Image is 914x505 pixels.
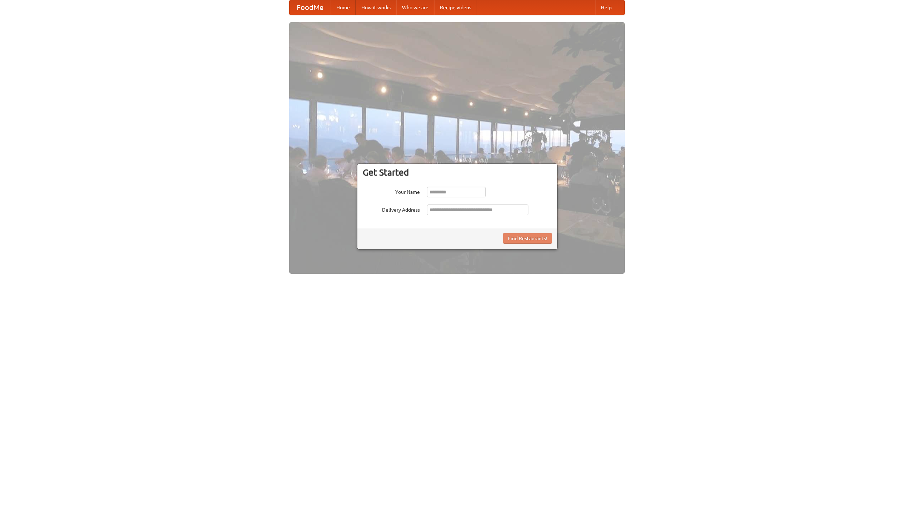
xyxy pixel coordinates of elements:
label: Delivery Address [363,204,420,213]
button: Find Restaurants! [503,233,552,244]
a: How it works [356,0,396,15]
a: Home [331,0,356,15]
a: Who we are [396,0,434,15]
a: Help [595,0,617,15]
label: Your Name [363,187,420,196]
h3: Get Started [363,167,552,178]
a: FoodMe [290,0,331,15]
a: Recipe videos [434,0,477,15]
